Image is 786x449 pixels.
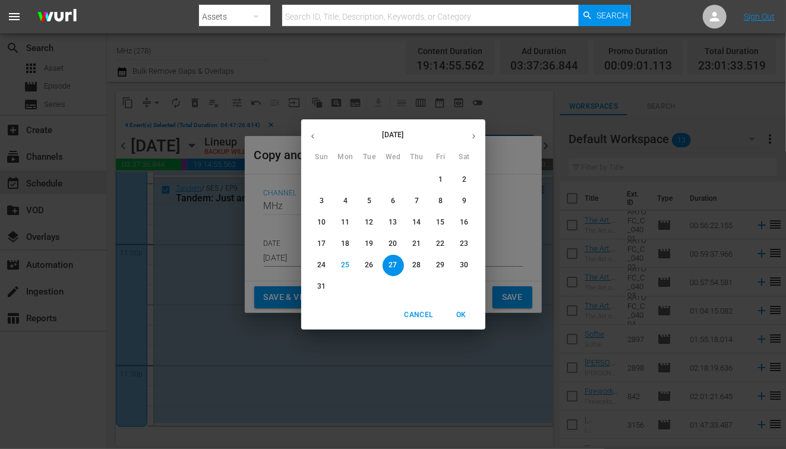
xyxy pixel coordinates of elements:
p: 16 [460,217,468,227]
span: Tue [359,151,380,163]
span: Fri [430,151,452,163]
p: 18 [341,239,349,249]
button: 4 [335,191,356,212]
p: 14 [412,217,421,227]
p: 8 [438,196,443,206]
button: 7 [406,191,428,212]
p: 15 [436,217,444,227]
img: ans4CAIJ8jUAAAAAAAAAAAAAAAAAAAAAAAAgQb4GAAAAAAAAAAAAAAAAAAAAAAAAJMjXAAAAAAAAAAAAAAAAAAAAAAAAgAT5G... [29,3,86,31]
p: 9 [462,196,466,206]
p: 22 [436,239,444,249]
button: 12 [359,212,380,233]
button: 15 [430,212,452,233]
button: 14 [406,212,428,233]
button: 22 [430,233,452,255]
button: 11 [335,212,356,233]
p: 12 [365,217,373,227]
p: 25 [341,260,349,270]
button: 18 [335,233,356,255]
span: Cancel [404,309,433,321]
button: 1 [430,169,452,191]
button: 30 [454,255,475,276]
button: 27 [383,255,404,276]
p: 21 [412,239,421,249]
button: 2 [454,169,475,191]
button: 9 [454,191,475,212]
span: Mon [335,151,356,163]
p: 24 [317,260,326,270]
p: 3 [320,196,324,206]
p: 19 [365,239,373,249]
button: 6 [383,191,404,212]
button: 26 [359,255,380,276]
button: 16 [454,212,475,233]
button: 19 [359,233,380,255]
button: 20 [383,233,404,255]
span: Wed [383,151,404,163]
p: 28 [412,260,421,270]
p: 10 [317,217,326,227]
button: 10 [311,212,333,233]
span: Search [596,5,628,26]
p: 23 [460,239,468,249]
p: 2 [462,175,466,185]
p: 6 [391,196,395,206]
p: 20 [389,239,397,249]
button: Cancel [399,305,437,325]
p: 26 [365,260,373,270]
button: 17 [311,233,333,255]
p: 30 [460,260,468,270]
button: 31 [311,276,333,298]
button: 28 [406,255,428,276]
p: 4 [343,196,348,206]
a: Sign Out [744,12,775,21]
button: 8 [430,191,452,212]
p: 29 [436,260,444,270]
p: 7 [415,196,419,206]
p: 27 [389,260,397,270]
span: menu [7,10,21,24]
button: 23 [454,233,475,255]
span: Sun [311,151,333,163]
button: 13 [383,212,404,233]
span: OK [447,309,476,321]
p: 1 [438,175,443,185]
button: 25 [335,255,356,276]
button: 3 [311,191,333,212]
p: [DATE] [324,129,462,140]
button: 21 [406,233,428,255]
p: 17 [317,239,326,249]
button: 24 [311,255,333,276]
span: Sat [454,151,475,163]
p: 11 [341,217,349,227]
span: Thu [406,151,428,163]
button: 29 [430,255,452,276]
p: 5 [367,196,371,206]
p: 31 [317,282,326,292]
button: 5 [359,191,380,212]
p: 13 [389,217,397,227]
button: OK [443,305,481,325]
